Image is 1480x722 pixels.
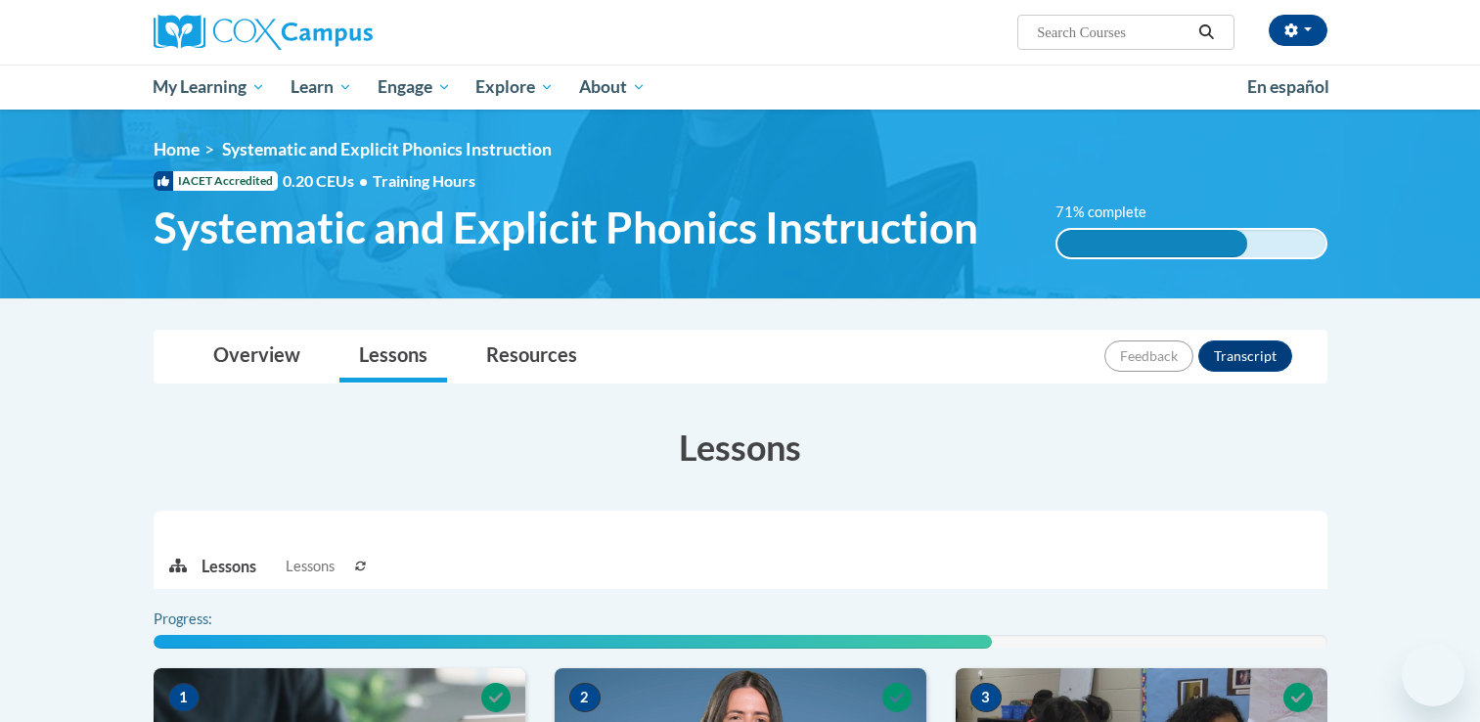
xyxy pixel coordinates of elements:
[569,683,601,712] span: 2
[222,139,552,159] span: Systematic and Explicit Phonics Instruction
[566,65,658,110] a: About
[291,75,352,99] span: Learn
[1035,21,1191,44] input: Search Courses
[168,683,200,712] span: 1
[154,171,278,191] span: IACET Accredited
[283,170,373,192] span: 0.20 CEUs
[141,65,279,110] a: My Learning
[1191,21,1221,44] button: Search
[463,65,566,110] a: Explore
[202,556,256,577] p: Lessons
[1234,67,1342,108] a: En español
[286,556,335,577] span: Lessons
[339,331,447,383] a: Lessons
[1057,230,1247,257] div: 71% complete
[475,75,554,99] span: Explore
[1055,202,1168,223] label: 71% complete
[359,171,368,190] span: •
[154,423,1327,472] h3: Lessons
[194,331,320,383] a: Overview
[467,331,597,383] a: Resources
[154,15,373,50] img: Cox Campus
[1247,76,1329,97] span: En español
[153,75,265,99] span: My Learning
[154,609,266,630] label: Progress:
[378,75,451,99] span: Engage
[1104,340,1193,372] button: Feedback
[154,202,978,253] span: Systematic and Explicit Phonics Instruction
[970,683,1002,712] span: 3
[1402,644,1464,706] iframe: Button to launch messaging window
[124,65,1357,110] div: Main menu
[579,75,646,99] span: About
[373,171,475,190] span: Training Hours
[1269,15,1327,46] button: Account Settings
[365,65,464,110] a: Engage
[154,15,525,50] a: Cox Campus
[1198,340,1292,372] button: Transcript
[278,65,365,110] a: Learn
[154,139,200,159] a: Home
